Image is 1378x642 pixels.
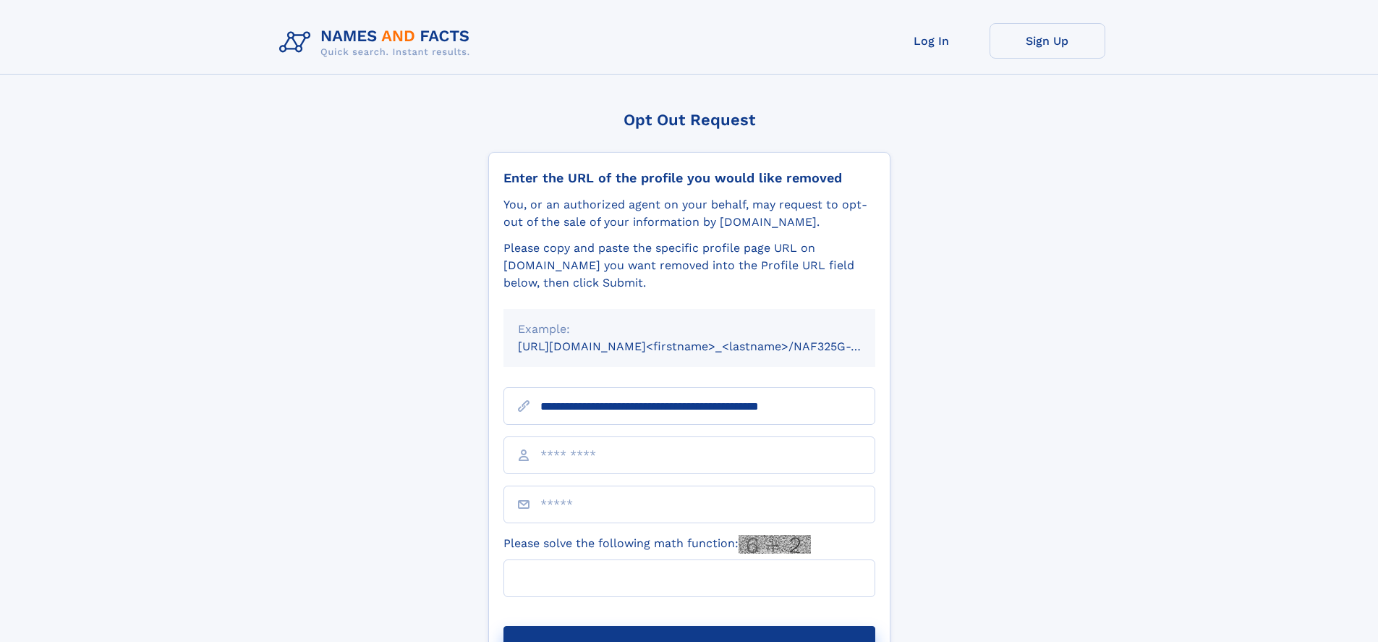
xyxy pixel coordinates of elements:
a: Sign Up [990,23,1105,59]
div: Example: [518,321,861,338]
div: Opt Out Request [488,111,890,129]
a: Log In [874,23,990,59]
label: Please solve the following math function: [503,535,811,554]
img: Logo Names and Facts [273,23,482,62]
div: Please copy and paste the specific profile page URL on [DOMAIN_NAME] you want removed into the Pr... [503,240,875,292]
small: [URL][DOMAIN_NAME]<firstname>_<lastname>/NAF325G-xxxxxxxx [518,339,903,353]
div: You, or an authorized agent on your behalf, may request to opt-out of the sale of your informatio... [503,196,875,231]
div: Enter the URL of the profile you would like removed [503,170,875,186]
